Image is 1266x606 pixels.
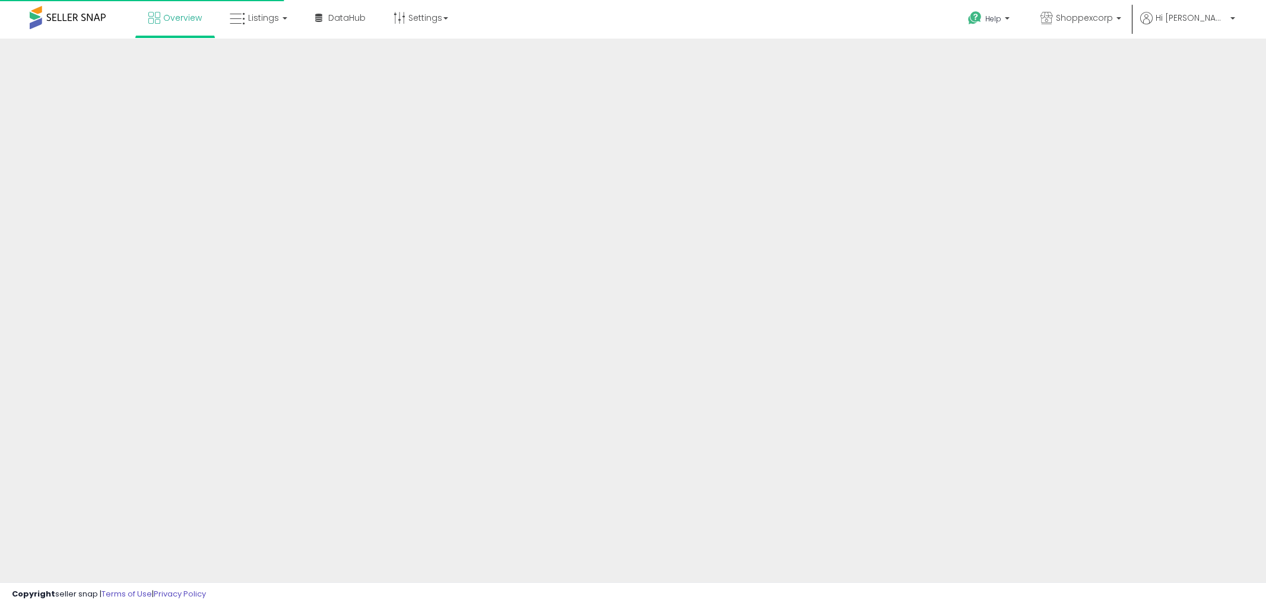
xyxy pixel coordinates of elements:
[967,11,982,26] i: Get Help
[163,12,202,24] span: Overview
[248,12,279,24] span: Listings
[328,12,366,24] span: DataHub
[1156,12,1227,24] span: Hi [PERSON_NAME]
[959,2,1021,39] a: Help
[985,14,1001,24] span: Help
[1056,12,1113,24] span: Shoppexcorp
[1140,12,1235,39] a: Hi [PERSON_NAME]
